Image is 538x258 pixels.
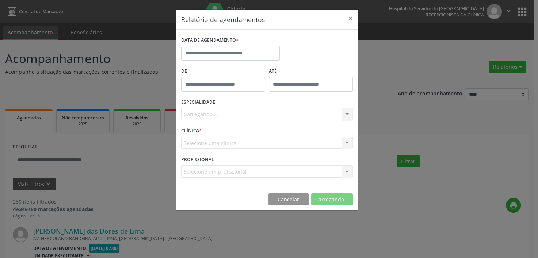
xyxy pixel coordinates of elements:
[181,97,215,108] label: ESPECIALIDADE
[181,66,265,77] label: De
[311,193,353,206] button: Carregando...
[181,125,202,137] label: CLÍNICA
[181,15,265,24] h5: Relatório de agendamentos
[343,10,358,27] button: Close
[268,193,309,206] button: Cancelar
[269,66,353,77] label: ATÉ
[181,35,239,46] label: DATA DE AGENDAMENTO
[181,154,214,165] label: PROFISSIONAL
